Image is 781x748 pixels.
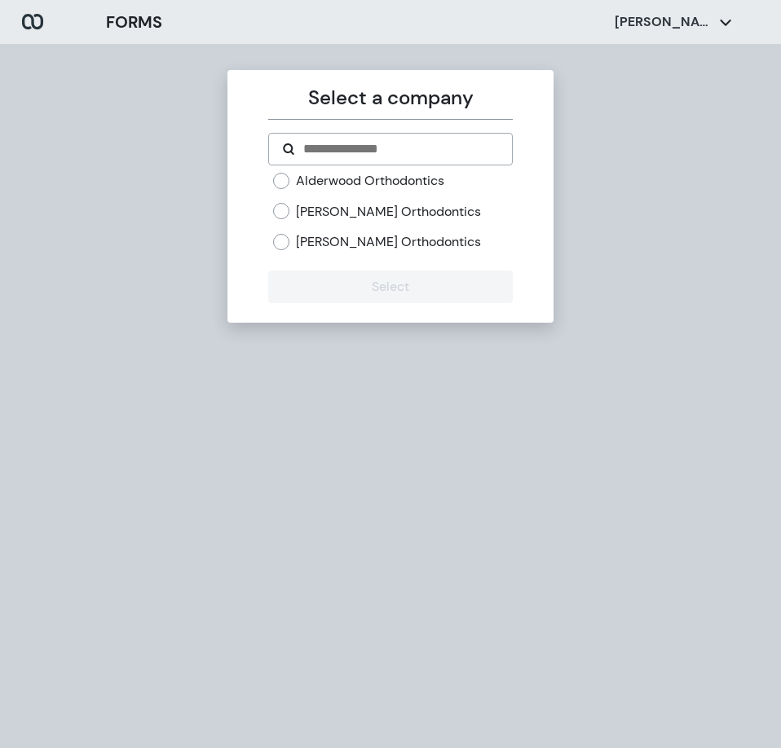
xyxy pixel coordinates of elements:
p: [PERSON_NAME] [615,13,713,31]
input: Search [302,139,498,159]
p: Select a company [268,83,512,112]
label: [PERSON_NAME] Orthodontics [296,233,481,251]
button: Select [268,271,512,303]
label: Alderwood Orthodontics [296,172,444,190]
label: [PERSON_NAME] Orthodontics [296,203,481,221]
h3: FORMS [106,10,162,34]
